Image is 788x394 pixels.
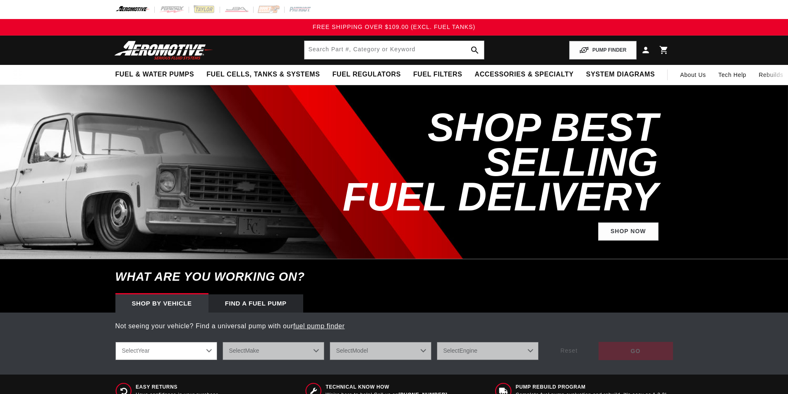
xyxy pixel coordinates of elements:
[407,65,469,84] summary: Fuel Filters
[115,342,217,360] select: Year
[466,41,484,59] button: search button
[712,65,753,85] summary: Tech Help
[304,41,484,59] input: Search by Part Number, Category or Keyword
[413,70,462,79] span: Fuel Filters
[586,70,655,79] span: System Diagrams
[598,222,659,241] a: Shop Now
[208,294,303,313] div: Find a Fuel Pump
[115,321,673,332] p: Not seeing your vehicle? Find a universal pump with our
[680,72,706,78] span: About Us
[437,342,539,360] select: Engine
[469,65,580,84] summary: Accessories & Specialty
[326,65,407,84] summary: Fuel Regulators
[719,70,747,79] span: Tech Help
[109,65,201,84] summary: Fuel & Water Pumps
[674,65,712,85] a: About Us
[475,70,574,79] span: Accessories & Specialty
[115,70,194,79] span: Fuel & Water Pumps
[332,70,400,79] span: Fuel Regulators
[206,70,320,79] span: Fuel Cells, Tanks & Systems
[115,294,208,313] div: Shop by vehicle
[759,70,783,79] span: Rebuilds
[326,384,447,391] span: Technical Know How
[293,322,345,330] a: fuel pump finder
[516,384,667,391] span: Pump Rebuild program
[223,342,324,360] select: Make
[330,342,431,360] select: Model
[305,110,659,214] h2: SHOP BEST SELLING FUEL DELIVERY
[200,65,326,84] summary: Fuel Cells, Tanks & Systems
[313,24,475,30] span: FREE SHIPPING OVER $109.00 (EXCL. FUEL TANKS)
[136,384,220,391] span: Easy Returns
[95,259,694,294] h6: What are you working on?
[580,65,661,84] summary: System Diagrams
[569,41,636,60] button: PUMP FINDER
[112,41,216,60] img: Aeromotive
